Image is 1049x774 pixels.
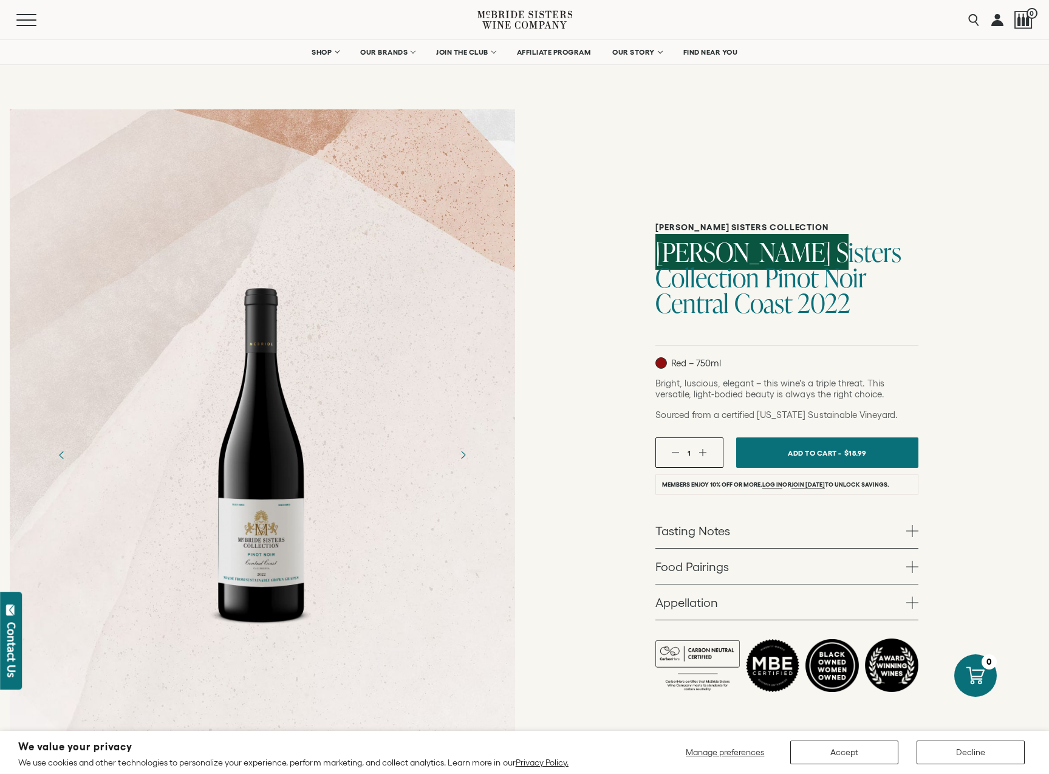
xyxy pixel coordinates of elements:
a: join [DATE] [791,481,825,488]
button: Next [447,439,479,471]
span: AFFILIATE PROGRAM [517,48,591,57]
span: $18.99 [844,444,867,462]
p: Sourced from a certified [US_STATE] Sustainable Vineyard. [655,409,918,420]
button: Mobile Menu Trigger [16,14,60,26]
h1: [PERSON_NAME] Sisters Collection Pinot Noir Central Coast 2022 [655,239,918,316]
span: OUR BRANDS [360,48,408,57]
a: FIND NEAR YOU [675,40,746,64]
a: Appellation [655,584,918,620]
p: We use cookies and other technologies to personalize your experience, perform marketing, and coll... [18,757,569,768]
button: Add To Cart - $18.99 [736,437,918,468]
button: Decline [917,741,1025,764]
a: OUR STORY [604,40,669,64]
span: Add To Cart - [788,444,841,462]
a: OUR BRANDS [352,40,422,64]
a: AFFILIATE PROGRAM [509,40,599,64]
span: SHOP [312,48,332,57]
h6: [PERSON_NAME] Sisters Collection [655,222,918,233]
button: Manage preferences [678,741,772,764]
a: Tasting Notes [655,513,918,548]
p: Bright, luscious, elegant – this wine’s a triple threat. This versatile, light-bodied beauty is a... [655,378,918,400]
span: 0 [1027,8,1037,19]
p: Red – 750ml [655,357,721,369]
span: OUR STORY [612,48,655,57]
div: 0 [982,654,997,670]
span: Manage preferences [686,747,764,757]
a: Privacy Policy. [516,758,569,767]
li: Members enjoy 10% off or more. or to unlock savings. [655,474,918,495]
button: Accept [790,741,898,764]
span: FIND NEAR YOU [683,48,738,57]
a: Log in [762,481,782,488]
div: Contact Us [5,622,18,677]
span: 1 [688,449,691,457]
a: SHOP [304,40,346,64]
a: Food Pairings [655,549,918,584]
span: JOIN THE CLUB [436,48,488,57]
a: JOIN THE CLUB [428,40,503,64]
h2: We value your privacy [18,742,569,752]
button: Previous [46,439,78,471]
